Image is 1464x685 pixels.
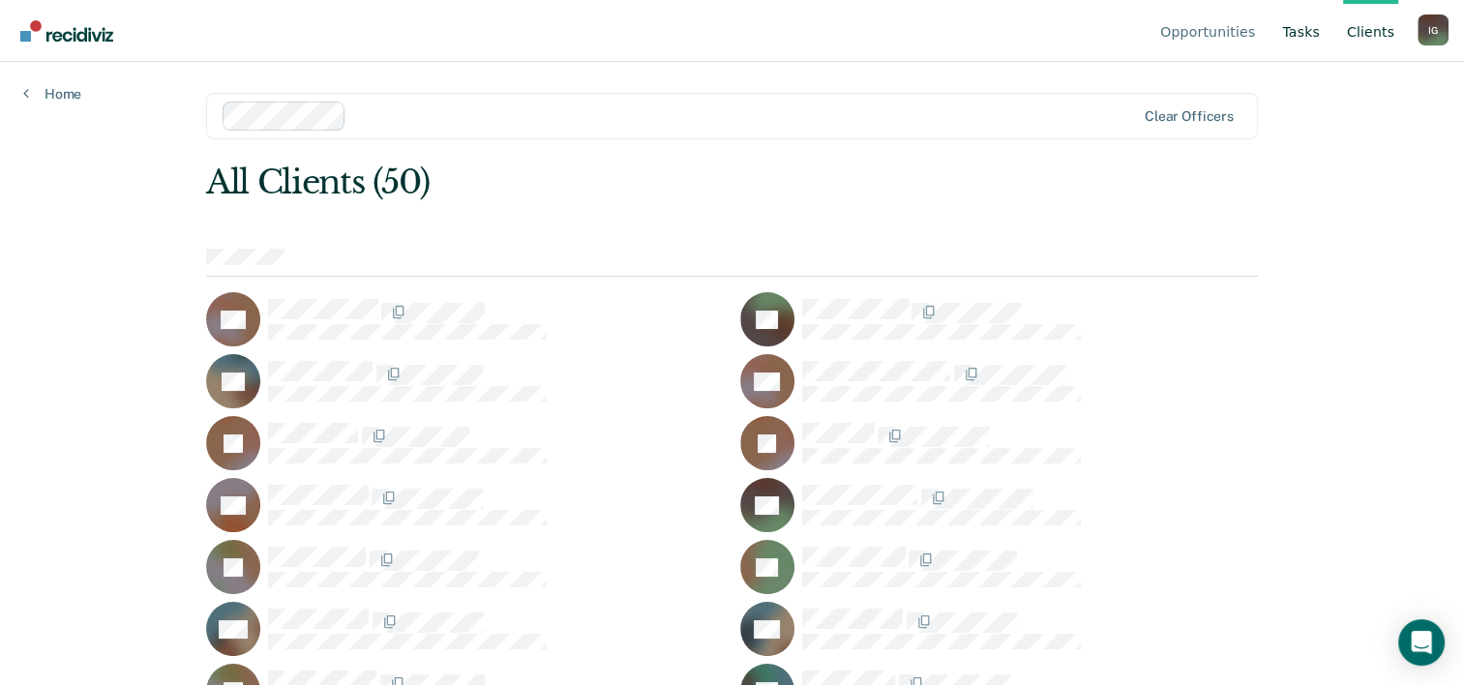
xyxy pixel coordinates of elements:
[206,163,1047,202] div: All Clients (50)
[1418,15,1449,45] div: I G
[20,20,113,42] img: Recidiviz
[1398,619,1445,666] div: Open Intercom Messenger
[1418,15,1449,45] button: Profile dropdown button
[23,85,81,103] a: Home
[1145,108,1234,125] div: Clear officers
